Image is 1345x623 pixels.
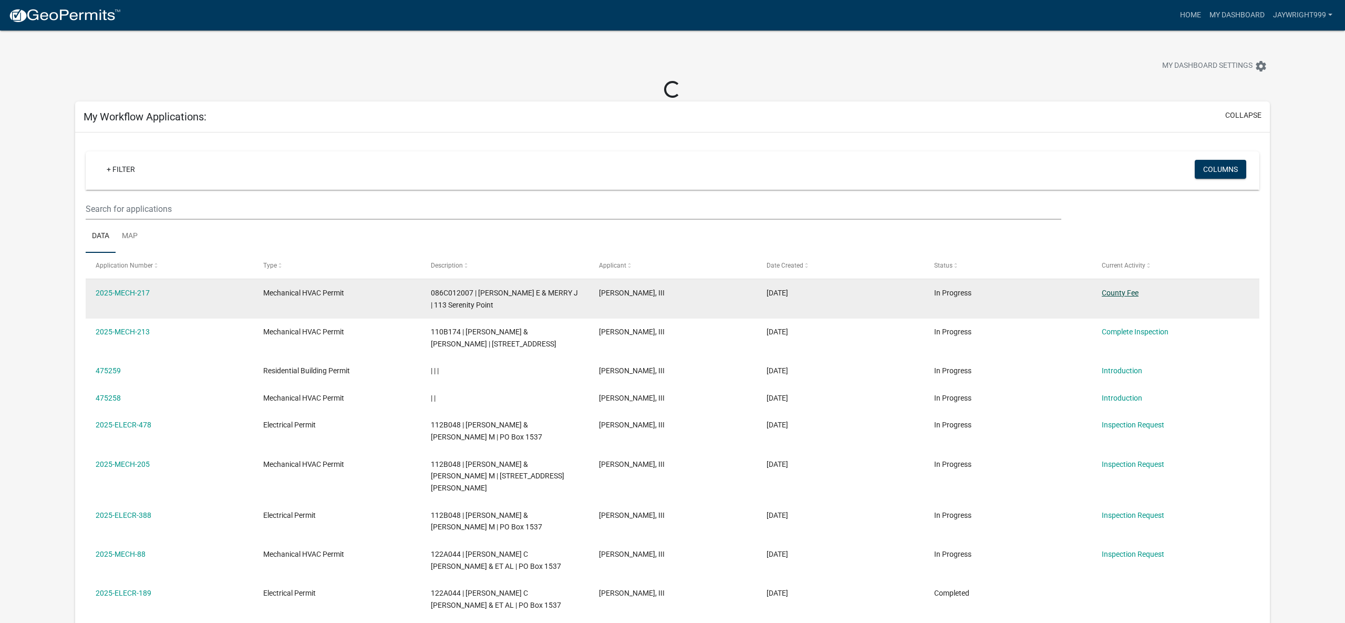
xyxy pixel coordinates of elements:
a: jaywright999 [1269,5,1337,25]
a: My Dashboard [1205,5,1269,25]
span: 112B048 | ROYER WAYNE A JR & WENDI M | PO Box 1537 [431,421,542,441]
span: 09/08/2025 [767,366,788,375]
a: 2025-ELECR-478 [96,421,151,429]
button: My Dashboard Settingssettings [1154,56,1276,76]
span: Residential Building Permit [263,366,350,375]
span: Current Activity [1102,262,1145,269]
button: collapse [1225,110,1261,121]
a: County Fee [1102,289,1139,297]
a: Home [1176,5,1205,25]
a: 475258 [96,394,121,402]
span: | | | [431,366,439,375]
i: settings [1255,60,1267,73]
span: My Dashboard Settings [1162,60,1253,73]
span: 09/08/2025 [767,394,788,402]
a: Map [116,220,144,253]
datatable-header-cell: Application Number [86,253,253,278]
a: Complete Inspection [1102,328,1168,336]
span: In Progress [934,460,971,468]
span: 09/15/2025 [767,289,788,297]
button: Columns [1195,160,1246,179]
span: Jack Wright, III [599,289,665,297]
span: Jack Wright, III [599,328,665,336]
span: In Progress [934,394,971,402]
span: 04/08/2025 [767,589,788,597]
span: 09/08/2025 [767,328,788,336]
a: 2025-MECH-205 [96,460,150,468]
span: 112B048 | ROYER WAYNE A JR & WENDI M | 330 Sinclair Rd [431,460,564,493]
span: 07/25/2025 [767,511,788,519]
span: 110B174 | ZUMBAHLEN DANE & LAUREN | 127 N Steel Bridge Rd [431,328,556,348]
a: + Filter [98,160,143,179]
datatable-header-cell: Status [924,253,1092,278]
span: 04/08/2025 [767,550,788,558]
span: In Progress [934,366,971,375]
span: Electrical Permit [263,421,316,429]
span: Description [431,262,463,269]
a: Introduction [1102,394,1142,402]
input: Search for applications [86,198,1061,220]
datatable-header-cell: Type [253,253,421,278]
span: Mechanical HVAC Permit [263,550,344,558]
a: 475259 [96,366,121,375]
a: Introduction [1102,366,1142,375]
a: Data [86,220,116,253]
a: Inspection Request [1102,460,1164,468]
span: Jack Wright, III [599,366,665,375]
span: Mechanical HVAC Permit [263,394,344,402]
a: Inspection Request [1102,421,1164,429]
a: 2025-MECH-217 [96,289,150,297]
datatable-header-cell: Date Created [757,253,924,278]
span: Mechanical HVAC Permit [263,328,344,336]
span: In Progress [934,289,971,297]
span: 112B048 | ROYER WAYNE A JR & WENDI M | PO Box 1537 [431,511,542,532]
span: Jack Wright, III [599,394,665,402]
span: Completed [934,589,969,597]
span: | | [431,394,436,402]
span: Jack Wright, III [599,511,665,519]
datatable-header-cell: Applicant [588,253,756,278]
a: 2025-MECH-88 [96,550,146,558]
datatable-header-cell: Current Activity [1092,253,1259,278]
span: Electrical Permit [263,511,316,519]
span: 086C012007 | ALLEN LONNIE E & MERRY J | 113 Serenity Point [431,289,578,309]
span: Jack Wright, III [599,421,665,429]
span: Jack Wright, III [599,460,665,468]
span: In Progress [934,511,971,519]
a: Inspection Request [1102,511,1164,519]
span: Jack Wright, III [599,550,665,558]
a: Inspection Request [1102,550,1164,558]
span: Mechanical HVAC Permit [263,460,344,468]
span: Type [263,262,277,269]
span: Jack Wright, III [599,589,665,597]
span: Date Created [767,262,803,269]
a: 2025-ELECR-388 [96,511,151,519]
span: Applicant [599,262,626,269]
a: 2025-MECH-213 [96,328,150,336]
span: 08/25/2025 [767,460,788,468]
span: In Progress [934,421,971,429]
span: Application Number [96,262,153,269]
span: In Progress [934,328,971,336]
span: 122A044 | HART C MICHAEL & ET AL | PO Box 1537 [431,589,561,609]
span: 08/25/2025 [767,421,788,429]
span: Electrical Permit [263,589,316,597]
span: Mechanical HVAC Permit [263,289,344,297]
h5: My Workflow Applications: [84,110,206,123]
span: 122A044 | HART C MICHAEL & ET AL | PO Box 1537 [431,550,561,570]
datatable-header-cell: Description [421,253,588,278]
a: 2025-ELECR-189 [96,589,151,597]
span: Status [934,262,953,269]
span: In Progress [934,550,971,558]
